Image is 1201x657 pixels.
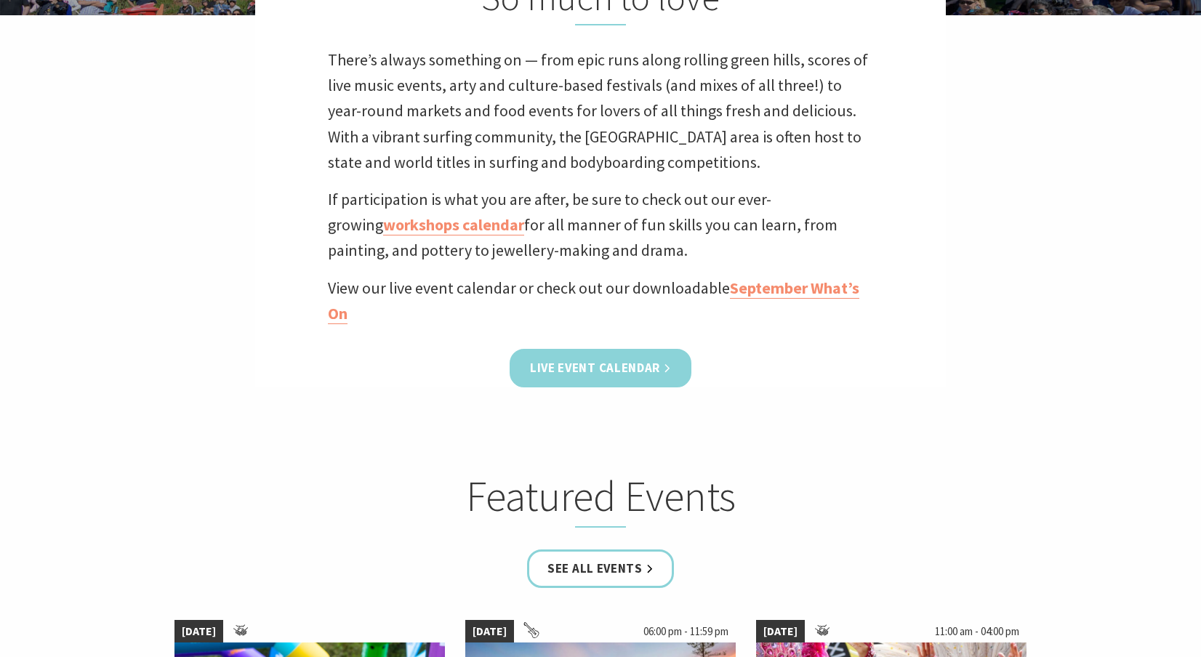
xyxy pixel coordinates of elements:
span: 11:00 am - 04:00 pm [928,620,1027,643]
a: See all Events [527,549,674,588]
h2: Featured Events [316,471,885,528]
span: [DATE] [465,620,514,643]
p: If participation is what you are after, be sure to check out our ever-growing for all manner of f... [328,187,873,264]
p: View our live event calendar or check out our downloadable [328,275,873,326]
a: Live Event Calendar [510,349,691,387]
p: There’s always something on — from epic runs along rolling green hills, scores of live music even... [328,47,873,175]
span: 06:00 pm - 11:59 pm [636,620,736,643]
a: September What’s On [328,278,859,324]
span: [DATE] [174,620,223,643]
span: [DATE] [756,620,805,643]
a: workshops calendar [383,214,524,235]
